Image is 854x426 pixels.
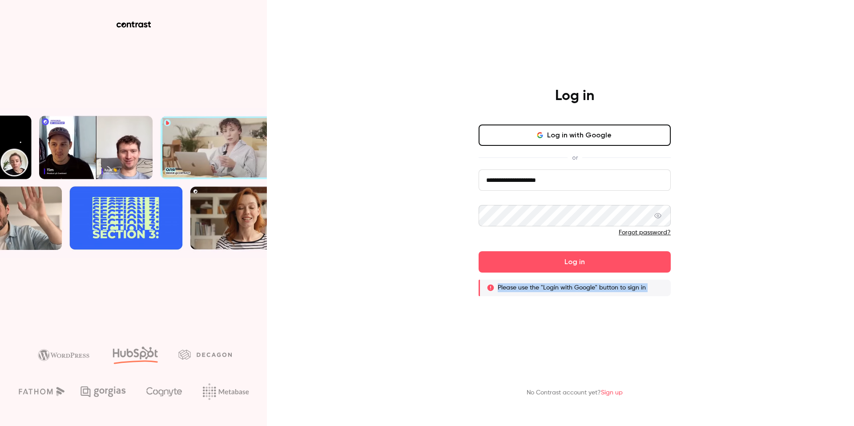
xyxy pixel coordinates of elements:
span: or [568,153,582,162]
p: Please use the "Login with Google" button to sign in [498,283,646,292]
img: decagon [178,350,232,359]
p: No Contrast account yet? [527,388,623,398]
a: Forgot password? [619,229,671,236]
button: Log in [479,251,671,273]
button: Log in with Google [479,125,671,146]
h4: Log in [555,87,594,105]
a: Sign up [601,390,623,396]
